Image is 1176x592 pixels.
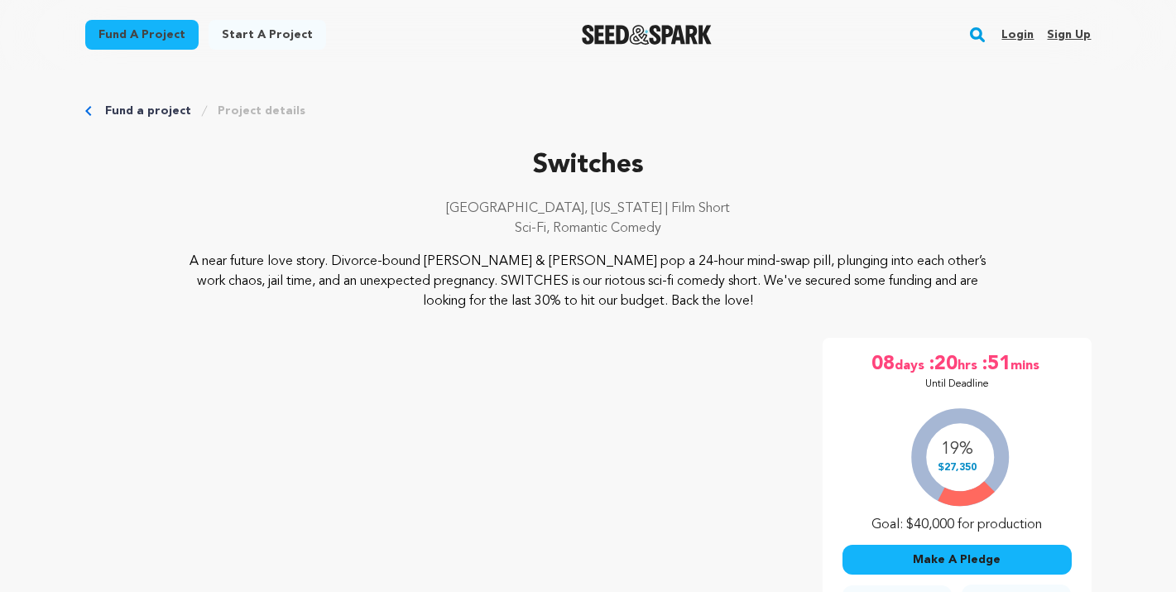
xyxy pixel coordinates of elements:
[85,219,1092,238] p: Sci-Fi, Romantic Comedy
[582,25,712,45] a: Seed&Spark Homepage
[582,25,712,45] img: Seed&Spark Logo Dark Mode
[185,252,991,311] p: A near future love story. Divorce-bound [PERSON_NAME] & [PERSON_NAME] pop a 24-hour mind-swap pil...
[85,199,1092,219] p: [GEOGRAPHIC_DATA], [US_STATE] | Film Short
[981,351,1010,378] span: :51
[958,351,981,378] span: hrs
[85,20,199,50] a: Fund a project
[1047,22,1091,48] a: Sign up
[895,351,928,378] span: days
[85,146,1092,185] p: Switches
[105,103,191,119] a: Fund a project
[1001,22,1034,48] a: Login
[925,378,989,391] p: Until Deadline
[218,103,305,119] a: Project details
[85,103,1092,119] div: Breadcrumb
[1010,351,1043,378] span: mins
[209,20,326,50] a: Start a project
[871,351,895,378] span: 08
[842,545,1072,575] button: Make A Pledge
[928,351,958,378] span: :20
